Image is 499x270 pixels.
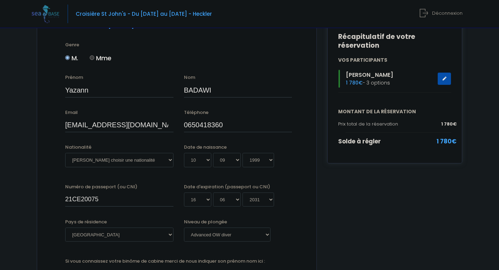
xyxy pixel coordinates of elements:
[184,74,195,81] label: Nom
[184,183,270,190] label: Date d'expiration (passeport ou CNI)
[333,108,457,115] span: MONTANT DE LA RÉSERVATION
[184,144,227,151] label: Date de naissance
[441,121,457,128] span: 1 780€
[333,70,457,88] div: - 3 options
[65,41,79,48] label: Genre
[51,21,302,29] h2: Informations du participant
[90,53,111,63] label: Mme
[346,79,363,86] span: 1 780€
[338,32,451,50] h2: Récapitulatif de votre réservation
[65,74,83,81] label: Prénom
[432,10,463,16] span: Déconnexion
[65,144,91,151] label: Nationalité
[437,137,457,146] span: 1 780€
[346,71,393,79] span: [PERSON_NAME]
[90,55,94,60] input: Mme
[333,56,457,64] div: VOS PARTICIPANTS
[338,121,398,127] span: Prix total de la réservation
[65,53,78,63] label: M.
[338,137,381,146] span: Solde à régler
[184,109,209,116] label: Téléphone
[65,55,70,60] input: M.
[65,109,78,116] label: Email
[65,183,137,190] label: Numéro de passeport (ou CNI)
[76,10,212,18] span: Croisière St John's - Du [DATE] au [DATE] - Heckler
[65,258,265,265] label: Si vous connaissez votre binôme de cabine merci de nous indiquer son prénom nom ici :
[184,218,227,225] label: Niveau de plongée
[65,218,107,225] label: Pays de résidence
